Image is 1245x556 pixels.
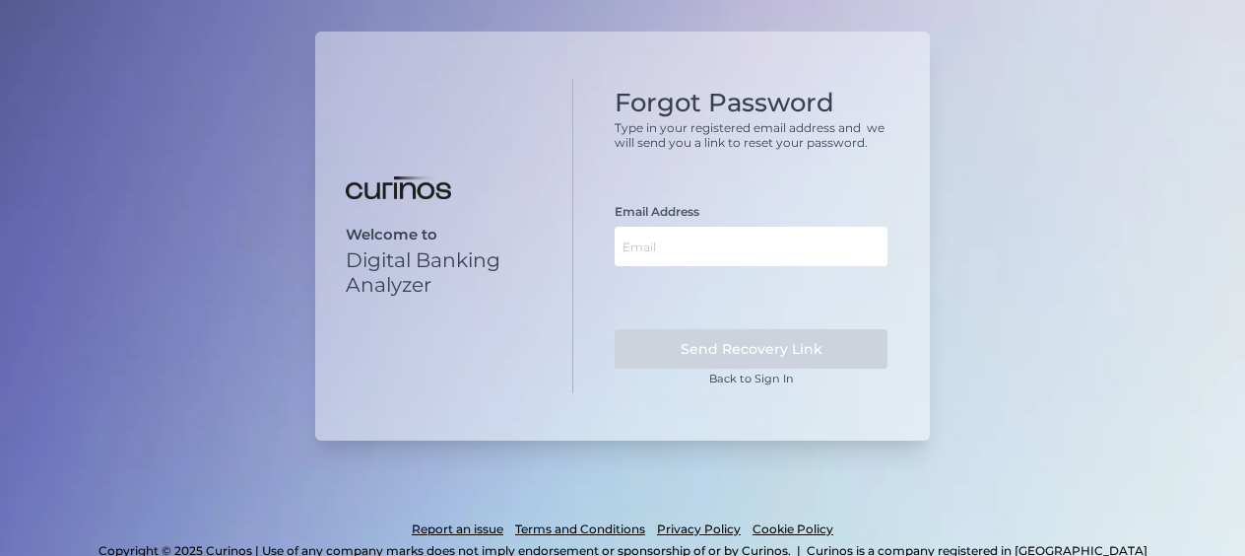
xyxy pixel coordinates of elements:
a: Back to Sign In [709,372,794,385]
label: Email Address [615,204,699,219]
a: Privacy Policy [657,519,741,540]
p: Type in your registered email address and we will send you a link to reset your password. [615,120,887,150]
button: Send Recovery Link [615,329,887,369]
h1: Forgot Password [615,88,887,118]
a: Terms and Conditions [515,519,645,540]
input: Email [615,227,887,266]
p: Digital Banking Analyzer [346,247,555,297]
img: Digital Banking Analyzer [346,176,451,200]
a: Cookie Policy [753,519,833,540]
p: Welcome to [346,226,555,243]
a: Report an issue [412,519,503,540]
